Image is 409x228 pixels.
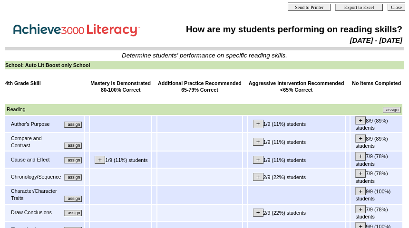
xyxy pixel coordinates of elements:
input: Assign additional materials that assess this skill. [64,210,82,216]
input: Send to Printer [288,4,331,11]
input: + [355,134,366,142]
input: + [253,138,263,146]
td: Aggressive Intervention Recommended <65% Correct [248,79,345,94]
td: No Items Completed [351,79,402,94]
input: + [253,156,263,164]
input: Assign additional materials that assess this skill. [64,157,82,163]
img: Achieve3000 Reports Logo [7,19,149,39]
td: Determine students' performance on specific reading skills. [5,52,404,59]
td: 1/9 (11%) students [248,116,345,132]
td: [DATE] - [DATE] [165,36,403,45]
input: Assign additional materials that assess this skill. [64,174,82,180]
td: Mastery is Demonstrated 80-100% Correct [90,79,151,94]
td: 4th Grade Skill [5,79,84,94]
td: Character/Character Traits [10,187,61,202]
td: 2/9 (22%) students [248,205,345,221]
input: + [355,205,366,213]
input: + [355,116,366,124]
td: 7/9 (78%) students [351,152,402,168]
td: 1/9 (11%) students [248,152,345,168]
td: Reading [6,105,203,114]
input: + [355,169,366,177]
td: How are my students performing on reading skills? [165,24,403,35]
input: Close [388,4,405,11]
td: 8/9 (89%) students [351,116,402,132]
input: + [253,173,263,181]
td: 1/9 (11%) students [248,133,345,151]
td: 2/9 (22%) students [248,169,345,185]
td: Cause and Effect [10,156,61,164]
td: 8/9 (89%) students [351,133,402,151]
td: 9/9 (100%) students [351,186,402,203]
td: Chronology/Sequence [10,173,61,181]
input: + [355,152,366,160]
td: 7/9 (78%) students [351,169,402,185]
input: Export to Excel [335,4,383,11]
input: Assign additional materials that assess this skill. [64,122,82,128]
td: 7/9 (78%) students [351,205,402,221]
input: + [253,209,263,217]
td: Draw Conclusions [10,209,58,217]
td: Compare and Contrast [10,134,61,149]
td: Author's Purpose [10,120,61,128]
img: spacer.gif [5,95,6,103]
input: Assign additional materials that assess this skill. [64,142,82,149]
td: Additional Practice Recommended 65-79% Correct [157,79,242,94]
input: + [95,156,105,164]
input: Assign additional materials that assess this skill. [383,107,400,113]
td: 1/9 (11%) students [90,152,151,168]
input: + [253,120,263,128]
td: School: Auto Lit Boost only School [5,61,404,69]
input: Assign additional materials that assess this skill. [64,196,82,202]
input: + [355,187,366,195]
